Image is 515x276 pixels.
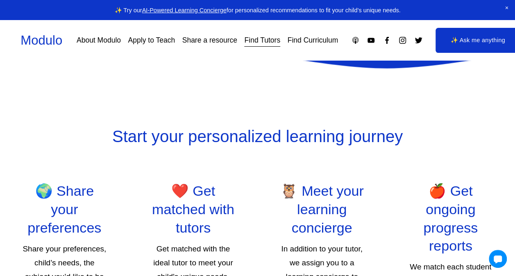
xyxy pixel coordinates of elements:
[23,182,107,237] h2: 🌍 Share your preferences
[383,36,391,45] a: Facebook
[244,33,280,48] a: Find Tutors
[20,122,494,152] p: Start your personalized learning journey
[408,182,493,255] h2: 🍎 Get ongoing progress reports
[142,7,227,14] a: AI-Powered Learning Concierge
[351,36,360,45] a: Apple Podcasts
[20,33,62,48] a: Modulo
[280,182,364,237] h2: 🦉 Meet your learning concierge
[151,182,236,237] h2: ❤️ Get matched with tutors
[77,33,121,48] a: About Modulo
[182,33,237,48] a: Share a resource
[414,36,423,45] a: Twitter
[128,33,175,48] a: Apply to Teach
[367,36,375,45] a: YouTube
[288,33,338,48] a: Find Curriculum
[398,36,407,45] a: Instagram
